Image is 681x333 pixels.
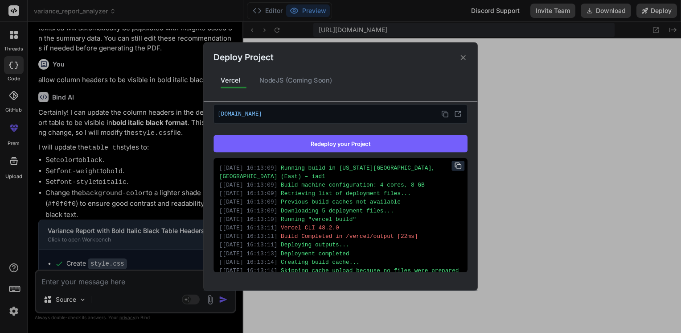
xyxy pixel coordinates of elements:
span: [ [DATE] 16:13:14 ] [219,267,278,274]
div: Running build in [US_STATE][GEOGRAPHIC_DATA], [GEOGRAPHIC_DATA] (East) – iad1 [219,164,462,181]
span: [ [DATE] 16:13:09 ] [219,191,278,197]
div: Skipping cache upload because no files were prepared [219,266,462,275]
span: [ [DATE] 16:13:14 ] [219,259,278,265]
span: [ [DATE] 16:13:09 ] [219,165,278,171]
div: Downloading 5 deployment files... [219,207,462,215]
span: [ [DATE] 16:13:11 ] [219,242,278,248]
button: Copy URL [439,108,451,120]
span: [ [DATE] 16:13:13 ] [219,250,278,257]
span: [ [DATE] 16:13:11 ] [219,225,278,231]
div: Build Completed in /vercel/output [22ms] [219,232,462,241]
div: Previous build caches not available [219,198,462,206]
div: NodeJS (Coming Soon) [252,71,340,90]
h2: Deploy Project [213,51,273,64]
div: Build machine configuration: 4 cores, 8 GB [219,181,462,189]
p: [DOMAIN_NAME] [217,108,464,120]
div: Deploying outputs... [219,241,462,249]
button: Open in new tab [452,108,464,120]
label: Deployment URL [213,93,468,101]
span: [ [DATE] 16:13:09 ] [219,208,278,214]
div: Vercel CLI 48.2.0 [219,224,462,232]
div: Vercel [213,71,248,90]
div: Retrieving list of deployment files... [219,189,462,198]
span: [ [DATE] 16:13:10 ] [219,216,278,222]
span: [ [DATE] 16:13:09 ] [219,182,278,188]
button: Redeploy your Project [213,135,468,152]
button: Copy URL [452,161,465,171]
span: [ [DATE] 16:13:11 ] [219,233,278,240]
div: Running "vercel build" [219,215,462,224]
span: [ [DATE] 16:13:09 ] [219,199,278,205]
div: Creating build cache... [219,258,462,266]
div: Deployment completed [219,250,462,258]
